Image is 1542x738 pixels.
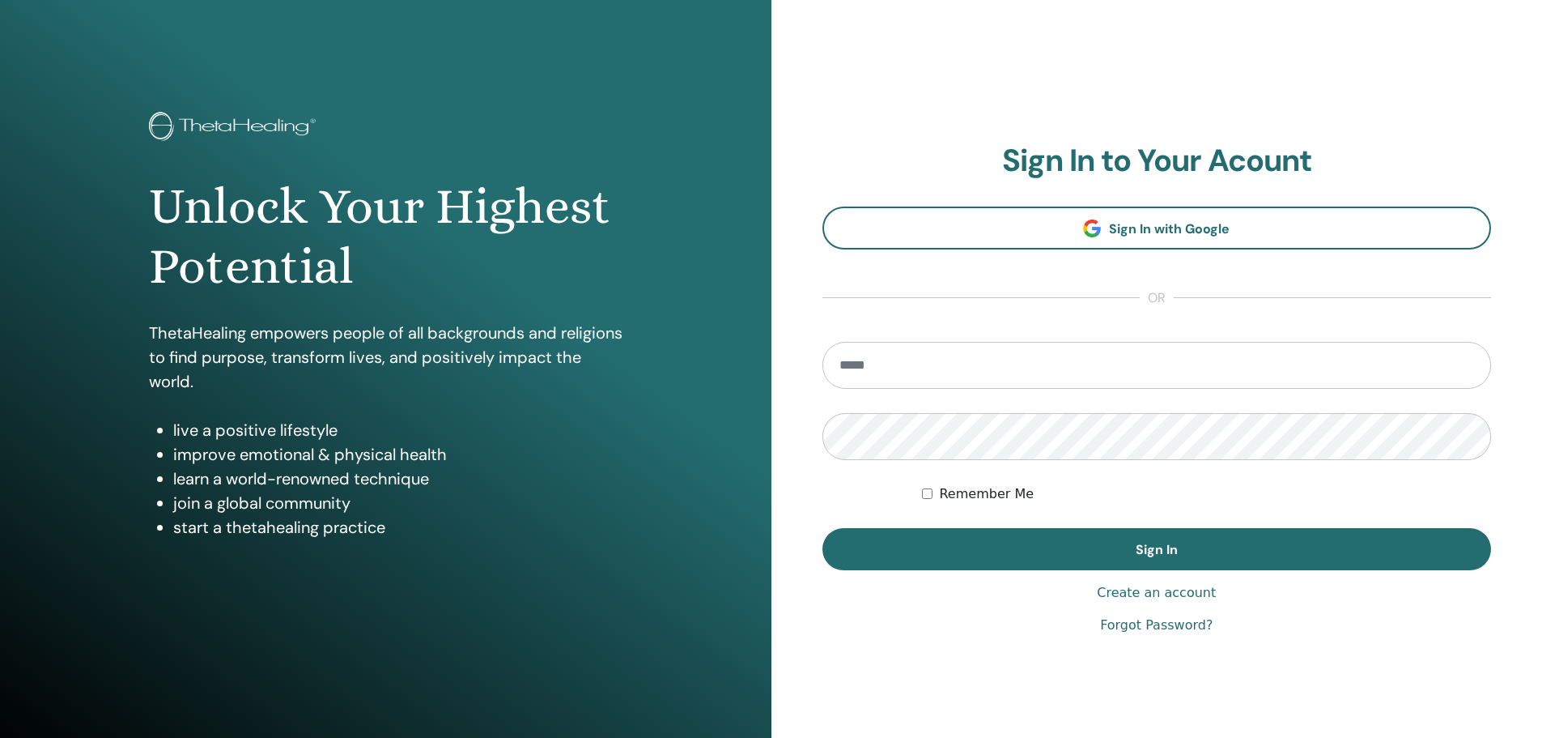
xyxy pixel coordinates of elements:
span: Sign In [1136,541,1178,558]
a: Create an account [1097,583,1216,603]
div: Keep me authenticated indefinitely or until I manually logout [922,484,1491,504]
li: learn a world-renowned technique [173,467,622,491]
li: start a thetahealing practice [173,515,622,540]
li: live a positive lifestyle [173,418,622,442]
button: Sign In [822,528,1492,570]
h2: Sign In to Your Acount [822,143,1492,180]
p: ThetaHealing empowers people of all backgrounds and religions to find purpose, transform lives, a... [149,321,622,394]
li: improve emotional & physical health [173,442,622,467]
label: Remember Me [939,484,1034,504]
a: Sign In with Google [822,207,1492,250]
span: Sign In with Google [1109,220,1230,237]
span: or [1140,288,1174,308]
h1: Unlock Your Highest Potential [149,177,622,297]
li: join a global community [173,491,622,515]
a: Forgot Password? [1100,616,1213,635]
